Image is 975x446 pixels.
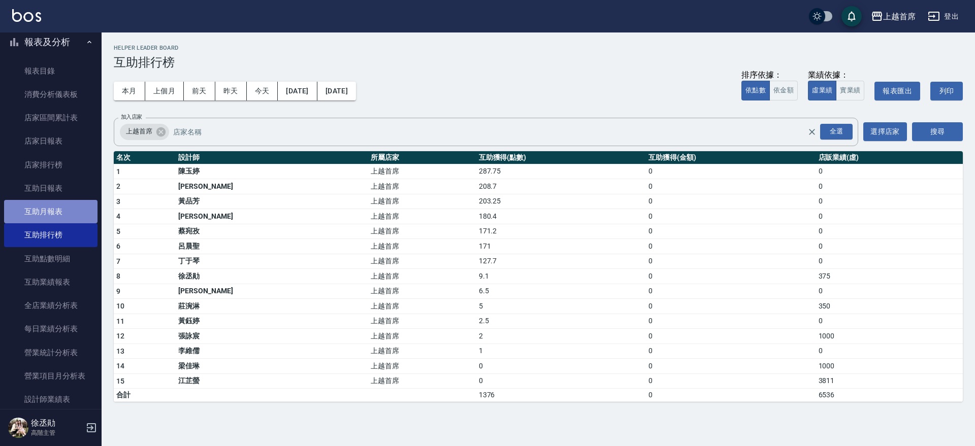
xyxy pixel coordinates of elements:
[816,359,963,374] td: 1000
[476,224,646,239] td: 171.2
[116,347,125,355] span: 13
[476,269,646,284] td: 9.1
[4,294,97,317] a: 全店業績分析表
[12,9,41,22] img: Logo
[368,239,476,254] td: 上越首席
[114,82,145,100] button: 本月
[867,6,920,27] button: 上越首席
[476,359,646,374] td: 0
[368,151,476,164] th: 所屬店家
[646,373,816,389] td: 0
[4,388,97,411] a: 設計師業績表
[808,81,836,100] button: 虛業績
[116,362,125,370] span: 14
[215,82,247,100] button: 昨天
[116,302,125,310] span: 10
[116,317,125,325] span: 11
[4,247,97,270] a: 互助點數明細
[4,83,97,106] a: 消費分析儀表板
[176,314,368,329] td: 黃鈺婷
[816,239,963,254] td: 0
[816,284,963,299] td: 0
[116,272,120,280] span: 8
[116,212,120,220] span: 4
[317,82,356,100] button: [DATE]
[116,332,125,340] span: 12
[769,81,798,100] button: 依金額
[176,359,368,374] td: 梁佳琳
[368,284,476,299] td: 上越首席
[176,179,368,194] td: [PERSON_NAME]
[816,299,963,314] td: 350
[646,209,816,224] td: 0
[476,179,646,194] td: 208.7
[4,223,97,247] a: 互助排行榜
[176,194,368,209] td: 黃品芳
[31,428,83,437] p: 高階主管
[646,284,816,299] td: 0
[476,194,646,209] td: 203.25
[818,122,855,142] button: Open
[816,389,963,402] td: 6536
[116,287,120,295] span: 9
[114,151,963,402] table: a dense table
[4,106,97,129] a: 店家區間累計表
[4,129,97,153] a: 店家日報表
[816,194,963,209] td: 0
[741,81,770,100] button: 依點數
[368,179,476,194] td: 上越首席
[646,179,816,194] td: 0
[820,124,853,140] div: 全選
[476,373,646,389] td: 0
[120,124,169,140] div: 上越首席
[646,194,816,209] td: 0
[184,82,215,100] button: 前天
[176,151,368,164] th: 設計師
[368,359,476,374] td: 上越首席
[368,344,476,359] td: 上越首席
[4,341,97,364] a: 營業統計分析表
[31,418,83,428] h5: 徐丞勛
[8,418,28,438] img: Person
[176,239,368,254] td: 呂晨聖
[646,151,816,164] th: 互助獲得(金額)
[646,314,816,329] td: 0
[646,164,816,179] td: 0
[646,224,816,239] td: 0
[247,82,278,100] button: 今天
[4,200,97,223] a: 互助月報表
[176,329,368,344] td: 張詠宸
[116,257,120,265] span: 7
[816,269,963,284] td: 375
[176,299,368,314] td: 莊涴淋
[4,177,97,200] a: 互助日報表
[176,224,368,239] td: 蔡宛孜
[646,239,816,254] td: 0
[116,167,120,176] span: 1
[116,242,120,250] span: 6
[808,70,864,81] div: 業績依據：
[476,209,646,224] td: 180.4
[176,254,368,269] td: 丁于琴
[368,373,476,389] td: 上越首席
[646,269,816,284] td: 0
[476,314,646,329] td: 2.5
[476,389,646,402] td: 1376
[476,284,646,299] td: 6.5
[176,284,368,299] td: [PERSON_NAME]
[874,82,920,100] button: 報表匯出
[4,317,97,340] a: 每日業績分析表
[368,224,476,239] td: 上越首席
[476,239,646,254] td: 171
[476,329,646,344] td: 2
[476,254,646,269] td: 127.7
[116,182,120,190] span: 2
[816,151,963,164] th: 店販業績(虛)
[176,209,368,224] td: [PERSON_NAME]
[4,29,97,55] button: 報表及分析
[4,364,97,388] a: 營業項目月分析表
[816,254,963,269] td: 0
[646,329,816,344] td: 0
[114,55,963,70] h3: 互助排行榜
[646,359,816,374] td: 0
